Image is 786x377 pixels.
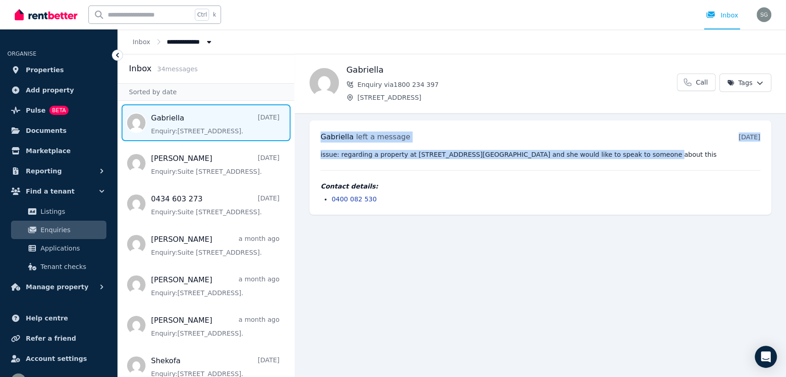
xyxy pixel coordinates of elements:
[151,315,279,338] a: [PERSON_NAME]a month agoEnquiry:[STREET_ADDRESS].
[7,142,110,160] a: Marketplace
[7,309,110,327] a: Help centre
[26,313,68,324] span: Help centre
[49,106,69,115] span: BETA
[151,274,279,297] a: [PERSON_NAME]a month agoEnquiry:[STREET_ADDRESS].
[26,186,75,197] span: Find a tenant
[151,194,279,217] a: 0434 603 273[DATE]Enquiry:Suite [STREET_ADDRESS].
[755,346,777,368] div: Open Intercom Messenger
[41,261,103,272] span: Tenant checks
[15,8,77,22] img: RentBetter
[26,105,46,116] span: Pulse
[11,239,106,257] a: Applications
[7,349,110,368] a: Account settings
[151,153,279,176] a: [PERSON_NAME][DATE]Enquiry:Suite [STREET_ADDRESS].
[7,101,110,120] a: PulseBETA
[26,166,62,177] span: Reporting
[157,65,198,73] span: 34 message s
[7,182,110,200] button: Find a tenant
[309,68,339,97] img: Gabriella
[11,221,106,239] a: Enquiries
[7,278,110,296] button: Manage property
[26,64,64,75] span: Properties
[7,61,110,79] a: Properties
[151,234,279,257] a: [PERSON_NAME]a month agoEnquiry:Suite [STREET_ADDRESS].
[320,150,760,159] pre: issue: regarding a property at [STREET_ADDRESS][GEOGRAPHIC_DATA] and she would like to speak to s...
[26,333,76,344] span: Refer a friend
[727,78,752,87] span: Tags
[357,80,677,89] span: Enquiry via 1800 234 397
[7,329,110,348] a: Refer a friend
[696,78,708,87] span: Call
[320,132,354,141] span: Gabriella
[118,29,228,54] nav: Breadcrumb
[118,83,294,101] div: Sorted by date
[677,74,716,91] a: Call
[357,93,677,102] span: [STREET_ADDRESS]
[41,224,103,235] span: Enquiries
[41,243,103,254] span: Applications
[195,9,209,21] span: Ctrl
[332,195,377,203] a: 0400 082 530
[7,81,110,99] a: Add property
[719,74,771,92] button: Tags
[356,132,410,141] span: left a message
[7,51,36,57] span: ORGANISE
[706,11,738,20] div: Inbox
[129,62,151,75] h2: Inbox
[757,7,771,22] img: Sydney Gale
[26,85,74,96] span: Add property
[26,145,70,156] span: Marketplace
[7,162,110,180] button: Reporting
[11,202,106,221] a: Listings
[213,11,216,18] span: k
[320,182,760,191] h4: Contact details:
[133,38,150,46] a: Inbox
[151,113,279,136] a: Gabriella[DATE]Enquiry:[STREET_ADDRESS].
[739,133,760,141] time: [DATE]
[26,353,87,364] span: Account settings
[26,281,88,292] span: Manage property
[26,125,67,136] span: Documents
[7,121,110,140] a: Documents
[346,63,677,76] h1: Gabriella
[41,206,103,217] span: Listings
[11,257,106,276] a: Tenant checks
